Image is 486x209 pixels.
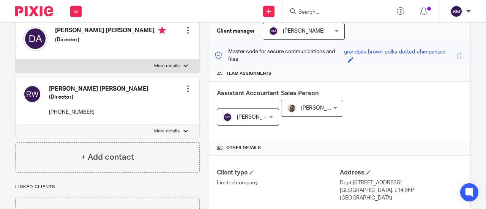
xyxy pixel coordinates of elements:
[158,27,166,34] i: Primary
[340,194,463,202] p: [GEOGRAPHIC_DATA]
[55,27,166,36] h4: [PERSON_NAME] [PERSON_NAME]
[301,105,343,111] span: [PERSON_NAME]
[154,63,180,69] p: More details
[215,48,344,63] p: Master code for secure communications and files
[49,85,148,93] h4: [PERSON_NAME] [PERSON_NAME]
[298,9,366,16] input: Search
[81,151,134,163] h4: + Add contact
[49,108,148,116] p: [PHONE_NUMBER]
[281,90,319,96] span: Sales Person
[49,93,148,101] h5: (Director)
[269,27,278,36] img: svg%3E
[23,27,47,51] img: svg%3E
[15,184,200,190] p: Linked clients
[223,113,232,122] img: svg%3E
[55,36,166,44] h5: (Director)
[340,169,463,177] h4: Address
[283,28,325,34] span: [PERSON_NAME]
[15,6,53,16] img: Pixie
[154,128,180,134] p: More details
[226,145,261,151] span: Other details
[340,187,463,194] p: [GEOGRAPHIC_DATA], E14 9FP
[340,179,463,187] p: Dept [STREET_ADDRESS]
[217,90,279,96] span: Assistant Accountant
[287,104,296,113] img: Matt%20Circle.png
[450,5,462,17] img: svg%3E
[226,71,271,77] span: Team assignments
[217,27,255,35] h3: Client manager
[344,48,446,57] div: grandpas-brown-polka-dotted-chimpanzee
[217,179,340,187] p: Limited company
[237,115,279,120] span: [PERSON_NAME]
[23,85,41,103] img: svg%3E
[217,169,340,177] h4: Client type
